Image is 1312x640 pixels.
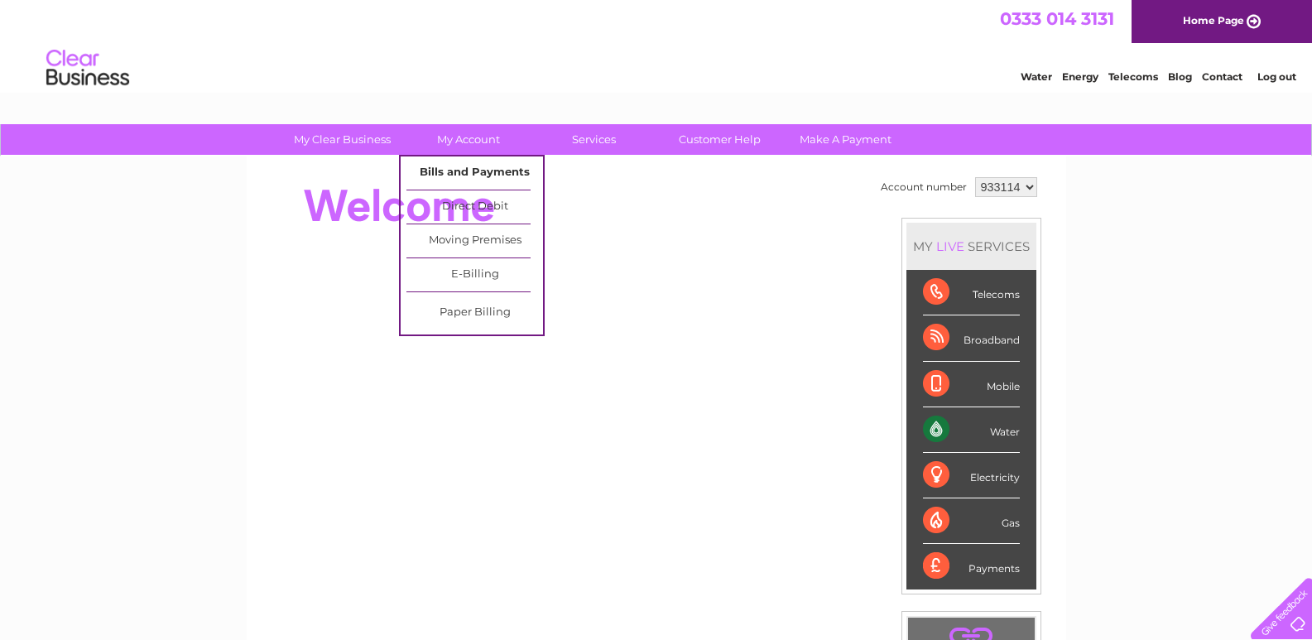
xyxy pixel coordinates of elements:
[1000,8,1114,29] a: 0333 014 3131
[406,224,543,257] a: Moving Premises
[651,124,788,155] a: Customer Help
[406,156,543,190] a: Bills and Payments
[1021,70,1052,83] a: Water
[400,124,536,155] a: My Account
[526,124,662,155] a: Services
[923,498,1020,544] div: Gas
[1202,70,1242,83] a: Contact
[923,407,1020,453] div: Water
[923,270,1020,315] div: Telecoms
[777,124,914,155] a: Make A Payment
[274,124,411,155] a: My Clear Business
[406,190,543,224] a: Direct Debit
[923,362,1020,407] div: Mobile
[906,223,1036,270] div: MY SERVICES
[1062,70,1098,83] a: Energy
[406,258,543,291] a: E-Billing
[923,544,1020,589] div: Payments
[1168,70,1192,83] a: Blog
[406,296,543,330] a: Paper Billing
[923,453,1020,498] div: Electricity
[923,315,1020,361] div: Broadband
[1108,70,1158,83] a: Telecoms
[933,238,968,254] div: LIVE
[46,43,130,94] img: logo.png
[266,9,1048,80] div: Clear Business is a trading name of Verastar Limited (registered in [GEOGRAPHIC_DATA] No. 3667643...
[1257,70,1296,83] a: Log out
[877,173,971,201] td: Account number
